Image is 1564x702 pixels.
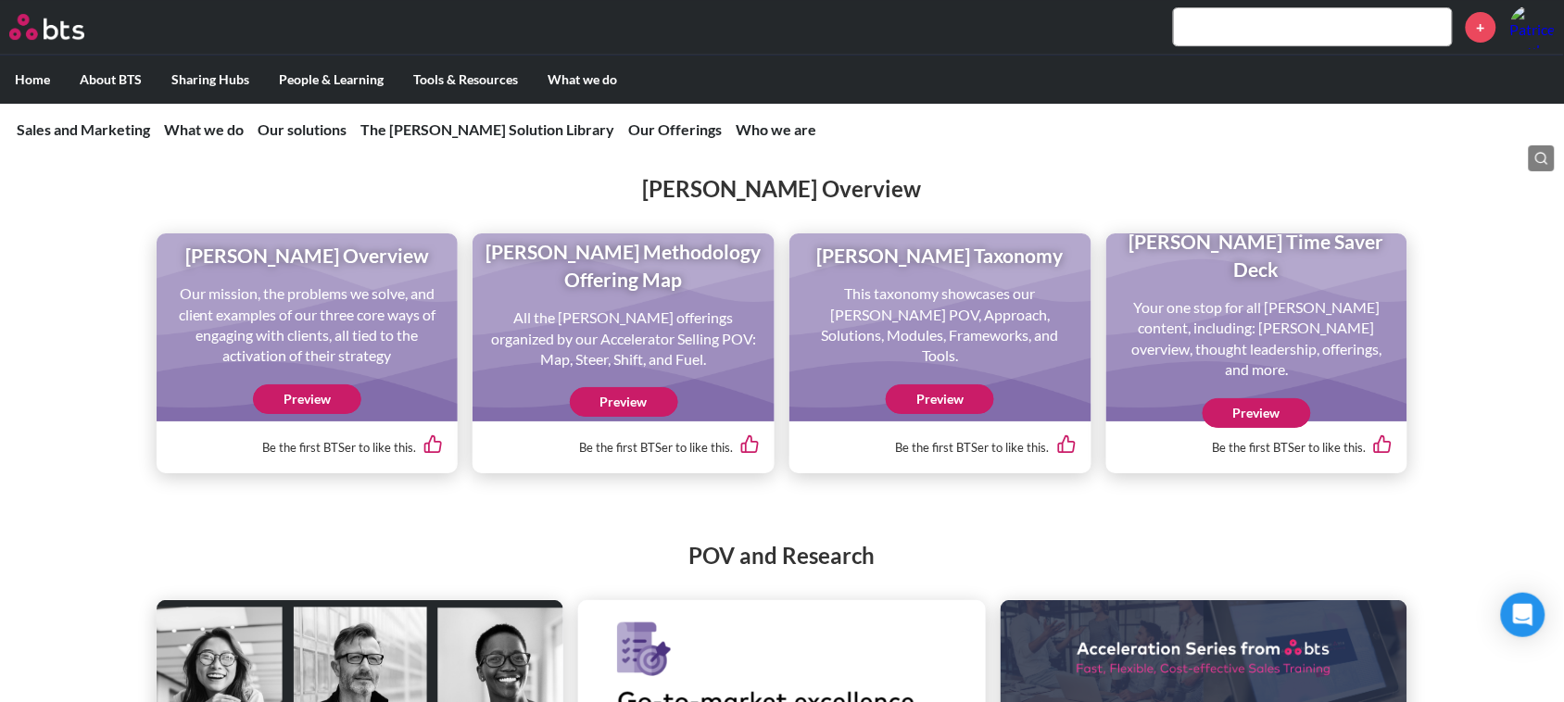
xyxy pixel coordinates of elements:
h1: [PERSON_NAME] Overview [170,242,446,269]
div: Be the first BTSer to like this. [171,421,444,472]
label: People & Learning [264,56,398,104]
div: Be the first BTSer to like this. [1121,421,1394,472]
a: Our Offerings [628,120,722,138]
a: Who we are [736,120,816,138]
p: Your one stop for all [PERSON_NAME] content, including: [PERSON_NAME] overview, thought leadershi... [1119,297,1395,381]
h1: [PERSON_NAME] Taxonomy [802,242,1078,269]
a: Preview [253,384,361,414]
div: Be the first BTSer to like this. [487,421,760,472]
label: What we do [533,56,632,104]
a: Preview [570,387,678,417]
div: Open Intercom Messenger [1501,593,1545,637]
a: Preview [1203,398,1311,428]
a: + [1466,12,1496,43]
div: Be the first BTSer to like this. [804,421,1077,472]
a: Sales and Marketing [17,120,150,138]
a: Our solutions [258,120,347,138]
img: Patrice Gaul [1510,5,1555,49]
a: Preview [886,384,994,414]
label: About BTS [65,56,157,104]
p: Our mission, the problems we solve, and client examples of our three core ways of engaging with c... [170,283,446,367]
label: Tools & Resources [398,56,533,104]
a: Profile [1510,5,1555,49]
img: BTS Logo [9,14,84,40]
a: Go home [9,14,119,40]
p: This taxonomy showcases our [PERSON_NAME] POV, Approach, Solutions, Modules, Frameworks, and Tools. [802,283,1078,367]
label: Sharing Hubs [157,56,264,104]
a: What we do [164,120,244,138]
h1: [PERSON_NAME] Time Saver Deck [1119,228,1395,282]
h1: [PERSON_NAME] Methodology Offering Map [486,238,762,293]
p: All the [PERSON_NAME] offerings organized by our Accelerator Selling POV: Map, Steer, Shift, and ... [486,307,762,370]
a: The [PERSON_NAME] Solution Library [360,120,614,138]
